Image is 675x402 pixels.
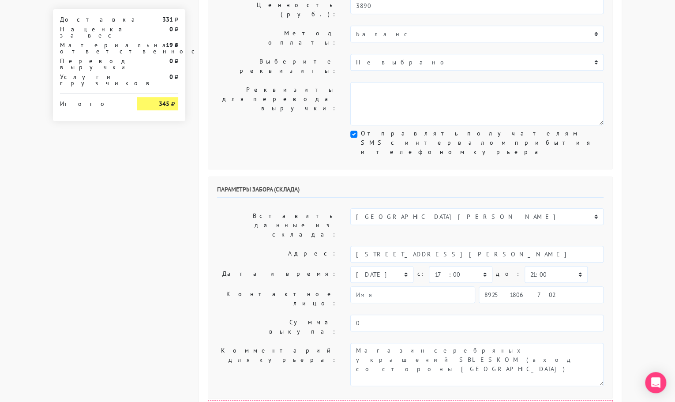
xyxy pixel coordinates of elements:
[210,266,344,283] label: Дата и время:
[210,315,344,339] label: Сумма выкупа:
[361,129,604,157] label: Отправлять получателям SMS с интервалом прибытия и телефоном курьера
[210,26,344,50] label: Метод оплаты:
[53,58,130,70] div: Перевод выручки
[210,343,344,386] label: Комментарий для курьера:
[496,266,521,282] label: до:
[53,26,130,38] div: Наценка за вес
[162,15,173,23] strong: 331
[479,286,604,303] input: Телефон
[350,286,475,303] input: Имя
[169,25,173,33] strong: 0
[159,100,169,108] strong: 345
[217,186,604,198] h6: Параметры забора (склада)
[169,57,173,65] strong: 0
[645,372,666,393] div: Open Intercom Messenger
[169,73,173,81] strong: 0
[60,97,124,107] div: Итого
[417,266,425,282] label: c:
[166,41,173,49] strong: 19
[210,208,344,242] label: Вставить данные из склада:
[53,74,130,86] div: Услуги грузчиков
[53,16,130,23] div: Доставка
[210,82,344,125] label: Реквизиты для перевода выручки:
[210,286,344,311] label: Контактное лицо:
[210,54,344,79] label: Выберите реквизиты:
[210,246,344,263] label: Адрес:
[53,42,130,54] div: Материальная ответственность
